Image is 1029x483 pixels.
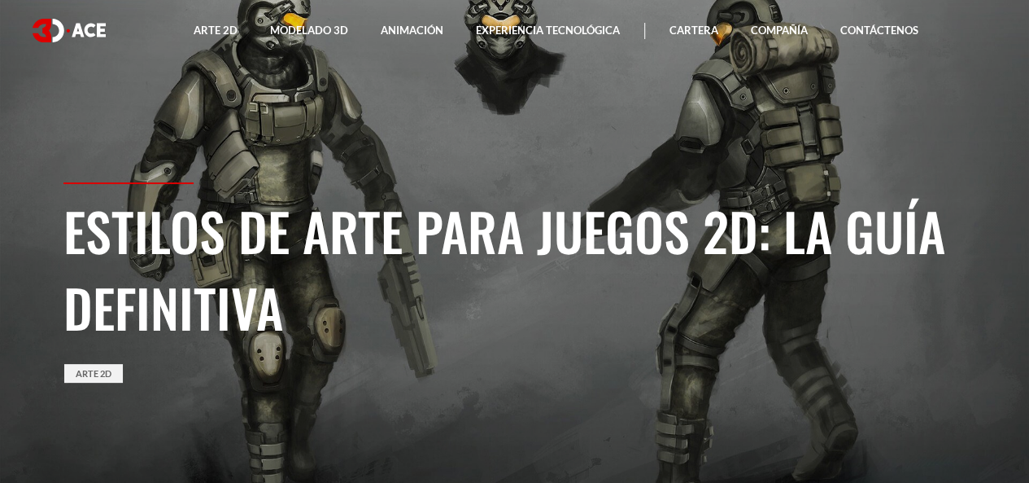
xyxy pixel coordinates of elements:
[270,24,348,37] font: Modelado 3D
[381,24,443,37] font: Animación
[194,24,238,37] font: Arte 2D
[33,19,106,42] img: logotipo blanco
[751,24,808,37] font: Compañía
[76,368,111,379] font: Arte 2D
[840,24,918,37] font: Contáctenos
[63,192,945,345] font: Estilos de arte para juegos 2D: La guía definitiva
[476,24,620,37] font: Experiencia tecnológica
[669,24,718,37] font: Cartera
[64,364,123,383] a: Arte 2D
